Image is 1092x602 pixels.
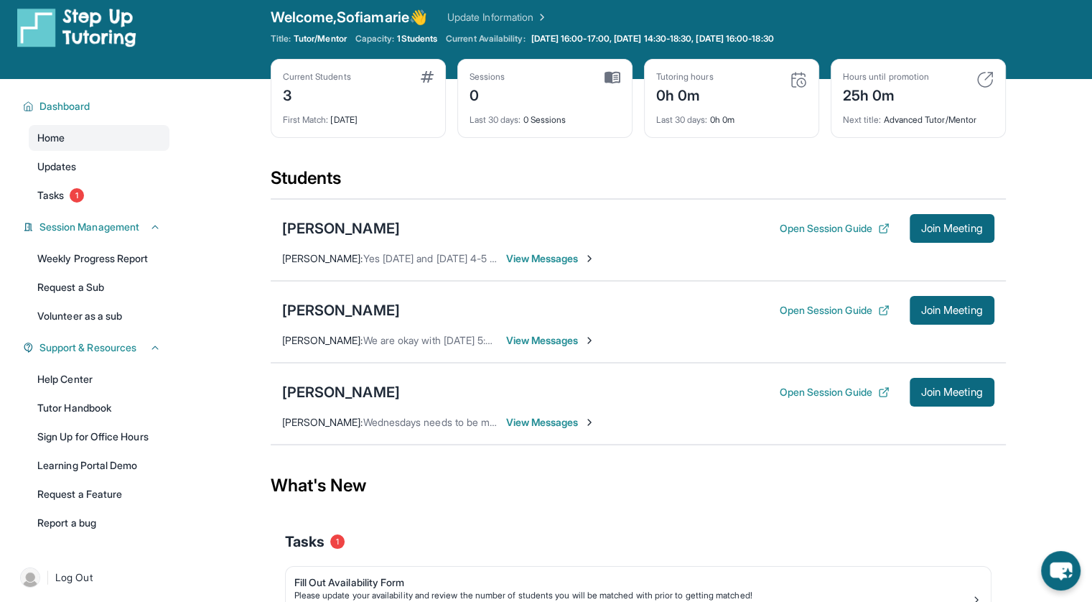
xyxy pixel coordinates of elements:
img: card [976,71,994,88]
div: 3 [283,83,351,106]
button: Session Management [34,220,161,234]
button: Join Meeting [910,296,994,325]
img: user-img [20,568,40,588]
span: Tasks [285,532,325,552]
span: Session Management [39,220,139,234]
button: Dashboard [34,99,161,114]
span: Dashboard [39,99,90,114]
a: Tasks1 [29,182,169,208]
button: Support & Resources [34,341,161,355]
span: View Messages [506,251,596,266]
span: [PERSON_NAME] : [282,334,363,346]
img: logo [17,7,136,47]
span: Last 30 days : [470,114,521,125]
a: Volunteer as a sub [29,303,169,329]
a: Sign Up for Office Hours [29,424,169,450]
span: 1 [70,188,84,203]
div: [PERSON_NAME] [282,382,400,402]
span: Tasks [37,188,64,203]
button: Open Session Guide [779,385,889,399]
span: Join Meeting [921,388,983,397]
img: card [790,71,807,88]
span: 1 [330,534,345,549]
div: Students [271,167,1006,198]
div: 0h 0m [656,106,807,126]
span: Title: [271,33,291,45]
button: Join Meeting [910,214,994,243]
div: 25h 0m [843,83,929,106]
span: | [46,569,50,586]
span: Yes [DATE] and [DATE] 4-5 pm [363,252,505,264]
span: Tutor/Mentor [294,33,347,45]
div: Sessions [470,71,505,83]
span: Welcome, Sofiamarie 👋 [271,7,427,27]
span: Join Meeting [921,306,983,315]
span: 1 Students [397,33,437,45]
div: [DATE] [283,106,434,126]
a: Request a Feature [29,481,169,507]
div: Tutoring hours [656,71,714,83]
span: Log Out [55,570,93,585]
div: Current Students [283,71,351,83]
span: Join Meeting [921,224,983,233]
div: Fill Out Availability Form [294,575,971,590]
button: Open Session Guide [779,221,889,236]
a: Report a bug [29,510,169,536]
span: First Match : [283,114,329,125]
button: Open Session Guide [779,303,889,318]
span: Last 30 days : [656,114,708,125]
div: 0h 0m [656,83,714,106]
a: Tutor Handbook [29,395,169,421]
div: [PERSON_NAME] [282,218,400,239]
img: Chevron-Right [584,253,595,264]
div: Advanced Tutor/Mentor [843,106,994,126]
span: Support & Resources [39,341,136,355]
div: What's New [271,454,1006,517]
div: Hours until promotion [843,71,929,83]
span: Updates [37,159,77,174]
div: [PERSON_NAME] [282,300,400,320]
img: Chevron Right [533,10,548,24]
span: [PERSON_NAME] : [282,416,363,428]
a: Home [29,125,169,151]
span: Home [37,131,65,145]
a: Learning Portal Demo [29,453,169,478]
span: Current Availability: [446,33,525,45]
button: Join Meeting [910,378,994,407]
a: Update Information [447,10,548,24]
a: Weekly Progress Report [29,246,169,272]
img: card [605,71,620,84]
span: Next title : [843,114,882,125]
span: Capacity: [355,33,395,45]
button: chat-button [1041,551,1081,591]
div: Please update your availability and review the number of students you will be matched with prior ... [294,590,971,601]
a: |Log Out [14,562,169,593]
span: [DATE] 16:00-17:00, [DATE] 14:30-18:30, [DATE] 16:00-18:30 [531,33,774,45]
a: [DATE] 16:00-17:00, [DATE] 14:30-18:30, [DATE] 16:00-18:30 [528,33,777,45]
span: View Messages [506,333,596,348]
span: View Messages [506,415,596,430]
span: Wednesdays needs to be move to 3 pm if possible. [PERSON_NAME] is in school until 2.30 [363,416,776,428]
img: card [421,71,434,83]
a: Help Center [29,366,169,392]
span: We are okay with [DATE] 5:30 to 6:30 and [DATE] 5 to 6 pm [363,334,633,346]
div: 0 Sessions [470,106,620,126]
img: Chevron-Right [584,335,595,346]
a: Request a Sub [29,274,169,300]
span: [PERSON_NAME] : [282,252,363,264]
div: 0 [470,83,505,106]
img: Chevron-Right [584,417,595,428]
a: Updates [29,154,169,180]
